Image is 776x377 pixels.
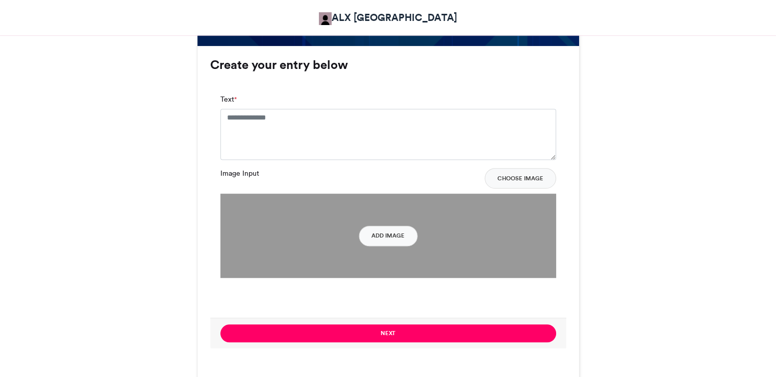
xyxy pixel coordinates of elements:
button: Choose Image [485,168,556,188]
label: Image Input [220,168,259,179]
a: ALX [GEOGRAPHIC_DATA] [319,10,457,25]
img: ALX Africa [319,12,332,25]
button: Next [220,324,556,342]
button: Add Image [359,226,417,246]
label: Text [220,94,237,105]
h3: Create your entry below [210,59,566,71]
